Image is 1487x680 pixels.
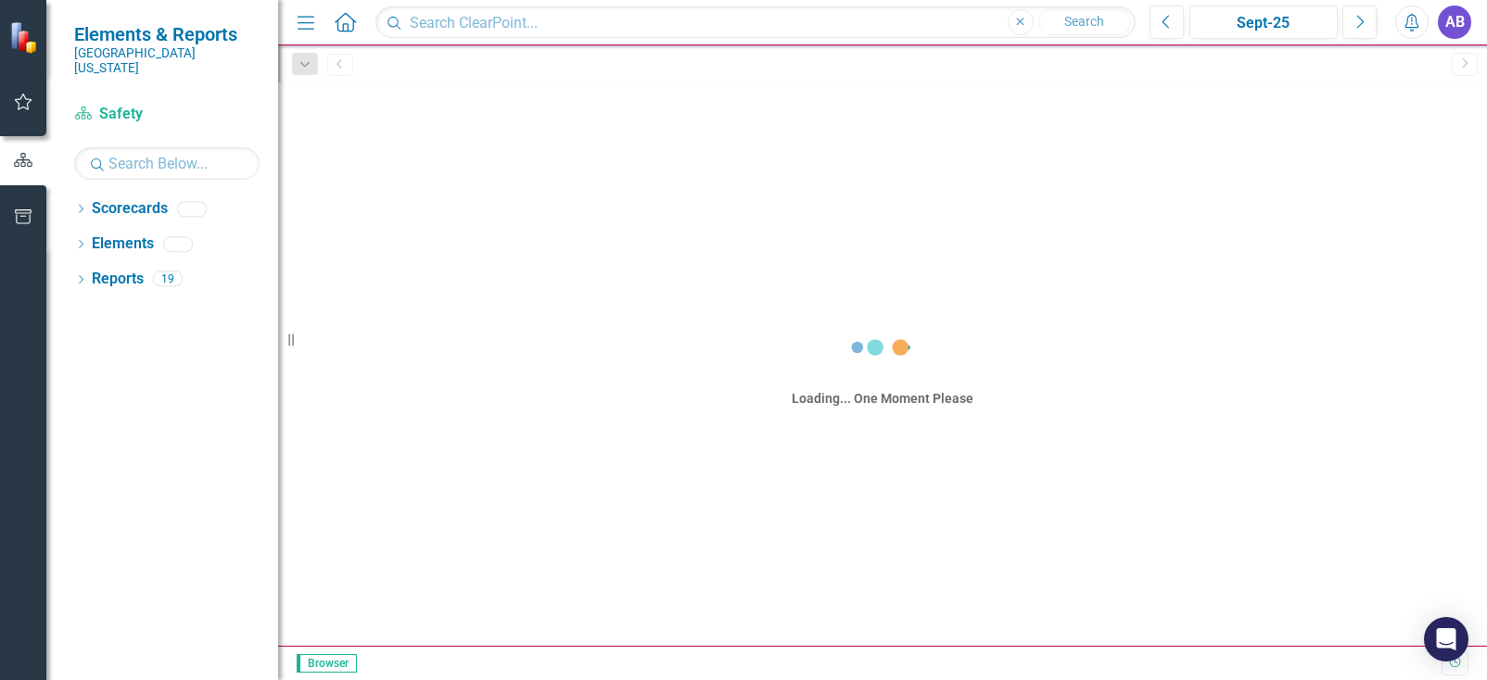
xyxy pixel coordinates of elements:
[92,233,154,255] a: Elements
[1196,12,1331,34] div: Sept-25
[1189,6,1338,39] button: Sept-25
[1038,9,1131,35] button: Search
[375,6,1136,39] input: Search ClearPoint...
[1438,6,1471,39] button: AB
[9,21,42,54] img: ClearPoint Strategy
[92,269,144,290] a: Reports
[297,654,357,673] span: Browser
[74,104,260,125] a: Safety
[74,45,260,76] small: [GEOGRAPHIC_DATA][US_STATE]
[74,147,260,180] input: Search Below...
[74,23,260,45] span: Elements & Reports
[792,389,973,408] div: Loading... One Moment Please
[92,198,168,220] a: Scorecards
[1064,14,1104,29] span: Search
[153,271,183,287] div: 19
[1424,617,1468,661] div: Open Intercom Messenger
